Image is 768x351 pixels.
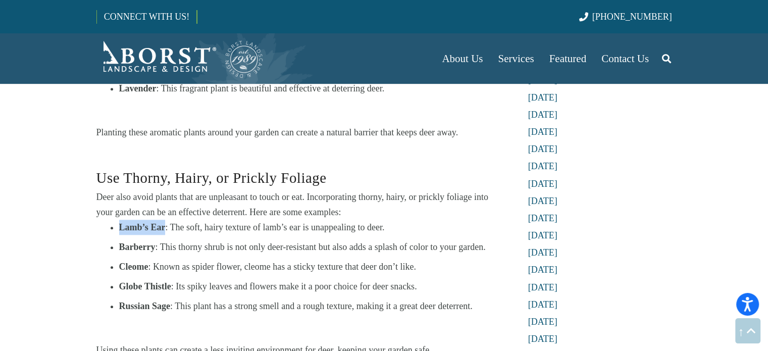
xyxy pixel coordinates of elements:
a: [DATE] [528,196,557,206]
li: : The soft, hairy texture of lamb’s ear is unappealing to deer. [119,220,499,235]
a: [DATE] [528,299,557,310]
a: [DATE] [528,161,557,171]
a: Back to top [735,318,760,343]
span: Featured [549,53,586,65]
a: [DATE] [528,247,557,258]
a: [DATE] [528,127,557,137]
strong: Barberry [119,242,156,252]
a: Borst-Logo [96,38,264,79]
a: [DATE] [528,92,557,103]
strong: Russian Sage [119,301,171,311]
a: [DATE] [528,179,557,189]
a: CONNECT WITH US! [97,5,196,29]
a: [DATE] [528,317,557,327]
span: [PHONE_NUMBER] [592,12,672,22]
strong: Lavender [119,83,157,93]
span: About Us [442,53,483,65]
a: [DATE] [528,282,557,292]
li: : This plant has a strong smell and a rough texture, making it a great deer deterrent. [119,298,499,314]
h3: Use Thorny, Hairy, or Prickly Foliage [96,154,499,189]
a: [DATE] [528,144,557,154]
a: [DATE] [528,230,557,240]
span: Services [498,53,534,65]
li: : This fragrant plant is beautiful and effective at deterring deer. [119,81,499,96]
p: Planting these aromatic plants around your garden can create a natural barrier that keeps deer away. [96,125,499,140]
a: Featured [542,33,594,84]
a: Search [656,46,677,71]
a: About Us [434,33,490,84]
a: [DATE] [528,334,557,344]
a: [DATE] [528,213,557,223]
li: : This thorny shrub is not only deer-resistant but also adds a splash of color to your garden. [119,239,499,255]
span: Contact Us [601,53,649,65]
a: [DATE] [528,110,557,120]
a: [DATE] [528,265,557,275]
a: [PHONE_NUMBER] [579,12,672,22]
strong: Globe Thistle [119,281,171,291]
strong: Lamb’s Ear [119,222,166,232]
a: Contact Us [594,33,656,84]
a: Services [490,33,541,84]
p: Deer also avoid plants that are unpleasant to touch or eat. Incorporating thorny, hairy, or prick... [96,189,499,220]
strong: Cleome [119,262,148,272]
li: : Its spiky leaves and flowers make it a poor choice for deer snacks. [119,279,499,294]
li: : Known as spider flower, cleome has a sticky texture that deer don’t like. [119,259,499,274]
